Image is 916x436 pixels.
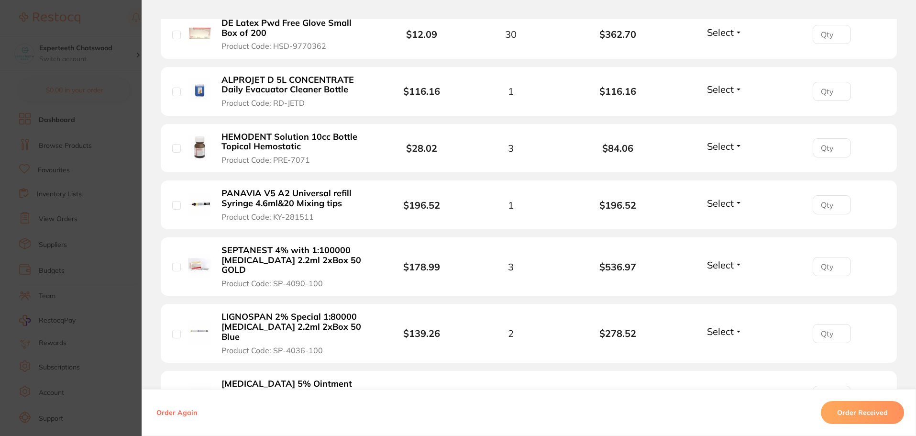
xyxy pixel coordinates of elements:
b: $12.09 [406,28,437,40]
b: $196.52 [403,199,440,211]
button: Select [704,387,745,399]
input: Qty [813,138,851,157]
span: Select [707,325,734,337]
button: Select [704,83,745,95]
b: $116.16 [564,86,672,97]
input: Qty [813,82,851,101]
button: ALPROJET D 5L CONCENTRATE Daily Evacuator Cleaner Bottle Product Code: RD-JETD [219,75,372,108]
b: $28.02 [406,142,437,154]
span: Select [707,26,734,38]
button: LIGNOSPAN 2% Special 1:80000 [MEDICAL_DATA] 2.2ml 2xBox 50 Blue Product Code: SP-4036-100 [219,312,372,355]
b: $196.52 [564,200,672,211]
span: Product Code: PRE-7071 [221,156,310,164]
img: DE Latex Pwd Free Glove Small Box of 200 [188,22,211,45]
input: Qty [813,324,851,343]
b: LIGNOSPAN 2% Special 1:80000 [MEDICAL_DATA] 2.2ml 2xBox 50 Blue [221,312,369,342]
b: ALPROJET D 5L CONCENTRATE Daily Evacuator Cleaner Bottle [221,75,369,95]
button: [MEDICAL_DATA] 5% Ointment 35g Tube Topical Anaesthetic Product Code: AA-608 [219,379,372,412]
b: DE Latex Pwd Free Glove Small Box of 200 [221,18,369,38]
button: Order Again [154,408,200,417]
b: HEMODENT Solution 10cc Bottle Topical Hemostatic [221,132,369,152]
button: Select [704,26,745,38]
span: Select [707,387,734,399]
b: SEPTANEST 4% with 1:100000 [MEDICAL_DATA] 2.2ml 2xBox 50 GOLD [221,246,369,275]
input: Qty [813,257,851,276]
span: 3 [508,143,514,154]
button: Select [704,140,745,152]
b: [MEDICAL_DATA] 5% Ointment 35g Tube Topical Anaesthetic [221,379,369,399]
button: Order Received [821,401,904,424]
img: ALPROJET D 5L CONCENTRATE Daily Evacuator Cleaner Bottle [188,78,211,102]
b: $536.97 [564,261,672,272]
span: 2 [508,328,514,339]
b: $84.06 [564,143,672,154]
button: SEPTANEST 4% with 1:100000 [MEDICAL_DATA] 2.2ml 2xBox 50 GOLD Product Code: SP-4090-100 [219,245,372,288]
span: Product Code: RD-JETD [221,99,305,107]
span: 30 [505,29,517,40]
img: PANAVIA V5 A2 Universal refill Syringe 4.6ml&20 Mixing tips [188,192,211,216]
span: 1 [508,200,514,211]
span: Product Code: KY-281511 [221,212,314,221]
input: Qty [813,386,851,405]
b: $278.52 [564,328,672,339]
b: $362.70 [564,29,672,40]
button: Select [704,197,745,209]
span: 3 [508,261,514,272]
span: Product Code: SP-4090-100 [221,279,323,288]
input: Qty [813,25,851,44]
b: PANAVIA V5 A2 Universal refill Syringe 4.6ml&20 Mixing tips [221,189,369,208]
img: SEPTANEST 4% with 1:100000 adrenalin 2.2ml 2xBox 50 GOLD [188,254,211,278]
button: PANAVIA V5 A2 Universal refill Syringe 4.6ml&20 Mixing tips Product Code: KY-281511 [219,188,372,222]
button: DE Latex Pwd Free Glove Small Box of 200 Product Code: HSD-9770362 [219,18,372,51]
img: LIGNOSPAN 2% Special 1:80000 adrenalin 2.2ml 2xBox 50 Blue [188,321,211,344]
span: Select [707,197,734,209]
b: $116.16 [403,85,440,97]
button: Select [704,259,745,271]
span: Select [707,83,734,95]
span: Product Code: HSD-9770362 [221,42,326,50]
b: $178.99 [403,261,440,273]
span: 1 [508,86,514,97]
span: Select [707,259,734,271]
button: HEMODENT Solution 10cc Bottle Topical Hemostatic Product Code: PRE-7071 [219,132,372,165]
b: $139.26 [403,327,440,339]
span: Select [707,140,734,152]
button: Select [704,325,745,337]
input: Qty [813,195,851,214]
span: Product Code: SP-4036-100 [221,346,323,355]
img: XYLOCAINE 5% Ointment 35g Tube Topical Anaesthetic [188,382,211,406]
img: HEMODENT Solution 10cc Bottle Topical Hemostatic [188,135,211,159]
